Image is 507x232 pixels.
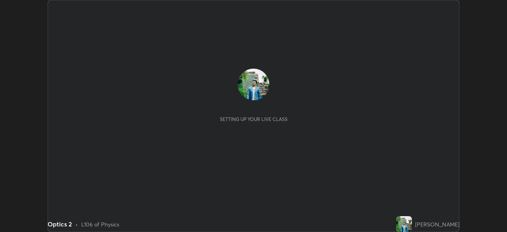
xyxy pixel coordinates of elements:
div: • [75,220,78,228]
div: [PERSON_NAME] [415,220,459,228]
div: Setting up your live class [220,116,288,122]
img: 3039acb2fa3d48028dcb1705d1182d1b.jpg [396,216,412,232]
div: Optics 2 [48,219,72,229]
img: 3039acb2fa3d48028dcb1705d1182d1b.jpg [238,69,269,100]
div: L106 of Physics [81,220,119,228]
